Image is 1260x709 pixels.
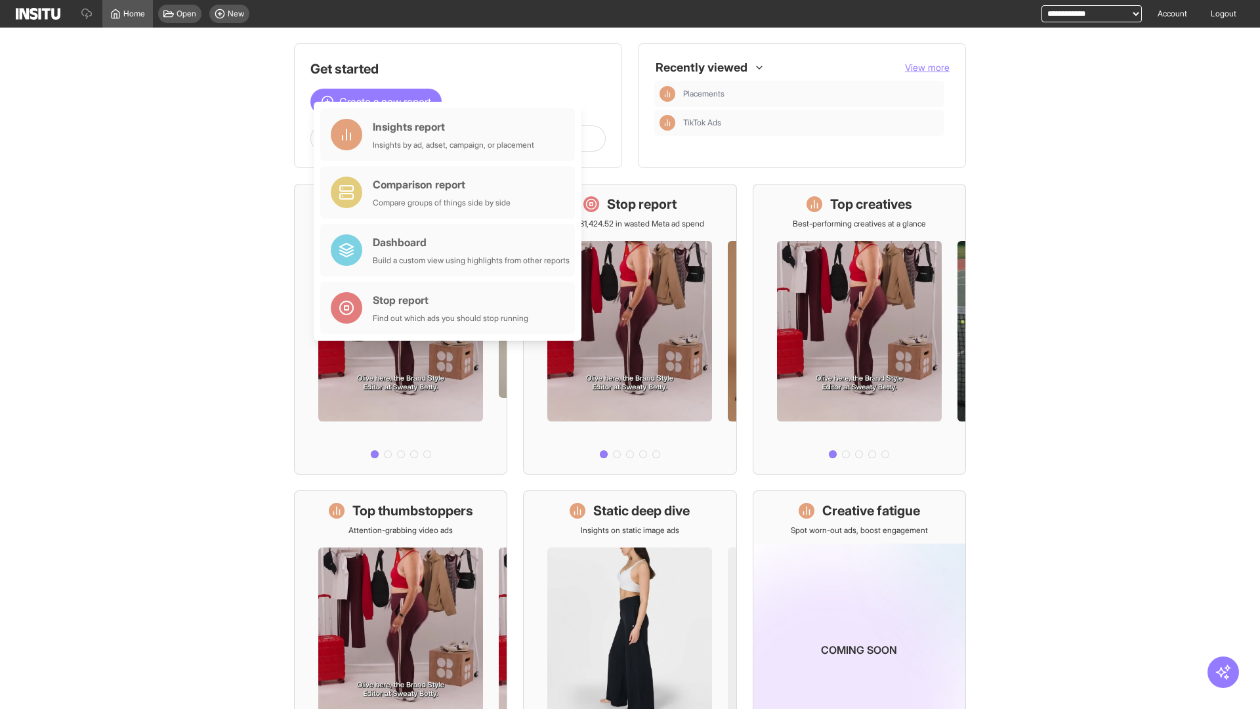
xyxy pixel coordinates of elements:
[905,62,950,73] span: View more
[177,9,196,19] span: Open
[793,219,926,229] p: Best-performing creatives at a glance
[373,119,534,135] div: Insights report
[294,184,507,475] a: What's live nowSee all active ads instantly
[373,234,570,250] div: Dashboard
[753,184,966,475] a: Top creativesBest-performing creatives at a glance
[373,177,511,192] div: Comparison report
[352,502,473,520] h1: Top thumbstoppers
[660,86,675,102] div: Insights
[905,61,950,74] button: View more
[339,94,431,110] span: Create a new report
[683,118,721,128] span: TikTok Ads
[373,140,534,150] div: Insights by ad, adset, campaign, or placement
[660,115,675,131] div: Insights
[683,118,939,128] span: TikTok Ads
[581,525,679,536] p: Insights on static image ads
[830,195,912,213] h1: Top creatives
[683,89,939,99] span: Placements
[373,198,511,208] div: Compare groups of things side by side
[228,9,244,19] span: New
[16,8,60,20] img: Logo
[373,255,570,266] div: Build a custom view using highlights from other reports
[556,219,704,229] p: Save £31,424.52 in wasted Meta ad spend
[523,184,736,475] a: Stop reportSave £31,424.52 in wasted Meta ad spend
[310,89,442,115] button: Create a new report
[373,292,528,308] div: Stop report
[123,9,145,19] span: Home
[310,60,606,78] h1: Get started
[348,525,453,536] p: Attention-grabbing video ads
[607,195,677,213] h1: Stop report
[593,502,690,520] h1: Static deep dive
[373,313,528,324] div: Find out which ads you should stop running
[683,89,724,99] span: Placements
